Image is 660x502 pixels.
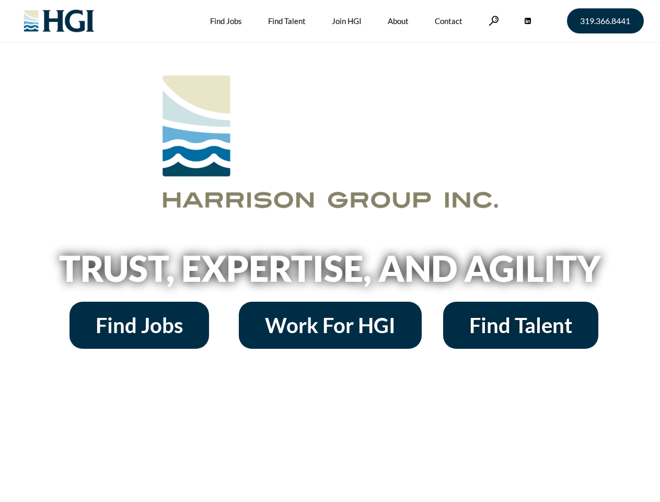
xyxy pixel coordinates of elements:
a: 319.366.8441 [567,8,644,33]
span: Work For HGI [265,315,396,336]
span: 319.366.8441 [580,17,630,25]
span: Find Jobs [96,315,183,336]
a: Find Jobs [70,302,209,349]
h2: Trust, Expertise, and Agility [32,250,628,286]
a: Search [489,16,499,26]
a: Work For HGI [239,302,422,349]
span: Find Talent [469,315,572,336]
a: Find Talent [443,302,598,349]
